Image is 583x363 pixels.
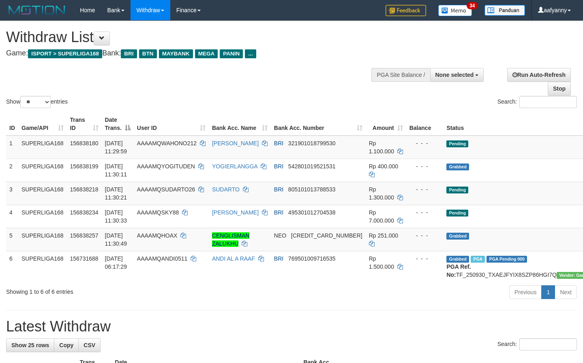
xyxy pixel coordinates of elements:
span: BRI [121,49,137,58]
span: Pending [446,187,468,193]
td: SUPERLIGA168 [18,205,67,228]
span: 156731688 [70,255,99,262]
span: Marked by aafromsomean [471,256,485,263]
img: Button%20Memo.svg [438,5,472,16]
th: Date Trans.: activate to sort column descending [102,113,134,136]
td: 6 [6,251,18,282]
span: 156838234 [70,209,99,216]
th: User ID: activate to sort column ascending [134,113,209,136]
input: Search: [519,96,577,108]
label: Search: [497,96,577,108]
span: PGA Pending [487,256,527,263]
td: SUPERLIGA168 [18,159,67,182]
span: AAAAMQSUDARTO26 [137,186,195,193]
span: BRI [274,255,283,262]
label: Search: [497,338,577,350]
span: AAAAMQHOAX [137,232,178,239]
span: [DATE] 11:29:59 [105,140,127,155]
span: None selected [435,72,474,78]
span: Grabbed [446,256,469,263]
span: AAAAMQWAHONO212 [137,140,197,146]
span: AAAAMQYOGITUDEN [137,163,195,170]
h1: Latest Withdraw [6,318,577,335]
h1: Withdraw List [6,29,381,45]
span: BRI [274,209,283,216]
div: Showing 1 to 6 of 6 entries [6,284,237,296]
div: - - - [409,139,440,147]
td: 5 [6,228,18,251]
td: 4 [6,205,18,228]
span: Rp 400.000 [369,163,398,170]
span: [DATE] 11:30:49 [105,232,127,247]
span: CSV [84,342,95,348]
div: PGA Site Balance / [371,68,430,82]
span: Copy 769501009716535 to clipboard [288,255,336,262]
span: 156838218 [70,186,99,193]
img: MOTION_logo.png [6,4,68,16]
a: Previous [509,285,542,299]
span: BRI [274,163,283,170]
td: 2 [6,159,18,182]
span: Rp 7.000.000 [369,209,394,224]
span: Show 25 rows [11,342,49,348]
a: YOGIERLANGGA [212,163,257,170]
a: [PERSON_NAME] [212,140,259,146]
th: Trans ID: activate to sort column ascending [67,113,102,136]
span: BTN [139,49,157,58]
td: SUPERLIGA168 [18,228,67,251]
span: Pending [446,210,468,217]
span: AAAAMQSKY88 [137,209,179,216]
td: 1 [6,136,18,159]
span: Copy 321901018799530 to clipboard [288,140,336,146]
div: - - - [409,208,440,217]
button: None selected [430,68,484,82]
span: Copy 542801019521531 to clipboard [288,163,336,170]
a: CENGLISMAN ZALUKHU [212,232,250,247]
th: Bank Acc. Number: activate to sort column ascending [271,113,366,136]
th: Bank Acc. Name: activate to sort column ascending [209,113,271,136]
span: NEO [274,232,286,239]
a: Copy [54,338,79,352]
span: Copy 805101013788533 to clipboard [288,186,336,193]
span: [DATE] 11:30:11 [105,163,127,178]
a: [PERSON_NAME] [212,209,259,216]
select: Showentries [20,96,51,108]
td: SUPERLIGA168 [18,136,67,159]
span: Rp 1.500.000 [369,255,394,270]
a: SUDARTO [212,186,240,193]
th: ID [6,113,18,136]
span: Rp 1.100.000 [369,140,394,155]
span: 156838257 [70,232,99,239]
span: BRI [274,186,283,193]
span: Rp 251.000 [369,232,398,239]
div: - - - [409,231,440,240]
span: Rp 1.300.000 [369,186,394,201]
span: 156838199 [70,163,99,170]
div: - - - [409,185,440,193]
th: Balance [406,113,444,136]
span: 34 [467,2,478,9]
span: MAYBANK [159,49,193,58]
a: Show 25 rows [6,338,54,352]
span: [DATE] 06:17:29 [105,255,127,270]
th: Amount: activate to sort column ascending [366,113,406,136]
span: Grabbed [446,233,469,240]
a: Next [555,285,577,299]
a: Run Auto-Refresh [507,68,571,82]
span: Grabbed [446,163,469,170]
span: PANIN [220,49,243,58]
a: Stop [548,82,571,96]
span: MEGA [195,49,218,58]
span: BRI [274,140,283,146]
img: Feedback.jpg [386,5,426,16]
span: AAAAMQANDI0511 [137,255,188,262]
div: - - - [409,255,440,263]
span: ... [245,49,256,58]
input: Search: [519,338,577,350]
td: SUPERLIGA168 [18,251,67,282]
label: Show entries [6,96,68,108]
span: Pending [446,140,468,147]
span: [DATE] 11:30:21 [105,186,127,201]
td: SUPERLIGA168 [18,182,67,205]
img: panduan.png [484,5,525,16]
